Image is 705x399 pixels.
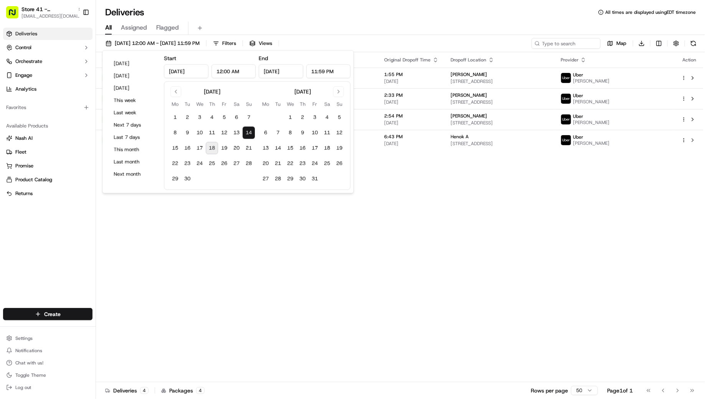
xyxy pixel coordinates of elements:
button: This week [110,95,156,106]
span: Uber [573,72,583,78]
a: Analytics [3,83,92,95]
th: Sunday [333,100,345,108]
button: [DATE] [110,71,156,81]
span: Chat with us! [15,360,43,366]
button: 11 [206,127,218,139]
button: 18 [206,142,218,154]
button: Store 41 - [GEOGRAPHIC_DATA] (Just Salad) [21,5,74,13]
span: [DATE] [385,120,439,126]
button: Go to next month [333,86,344,97]
span: [EMAIL_ADDRESS][DOMAIN_NAME] [21,13,83,19]
img: uber-new-logo.jpeg [561,94,571,104]
div: [DATE] [204,88,220,96]
span: 2:54 PM [385,113,439,119]
span: Uber [573,134,583,140]
span: Uber [573,113,583,119]
button: This month [110,144,156,155]
p: Welcome 👋 [8,30,140,43]
button: 23 [181,157,193,170]
button: 18 [321,142,333,154]
button: 10 [193,127,206,139]
span: Views [259,40,272,47]
button: Engage [3,69,92,81]
button: Promise [3,160,92,172]
span: Flagged [156,23,179,32]
button: 24 [193,157,206,170]
button: 16 [296,142,309,154]
input: Time [306,65,351,78]
div: 4 [196,387,205,394]
h1: Deliveries [105,6,144,18]
button: Store 41 - [GEOGRAPHIC_DATA] (Just Salad)[EMAIL_ADDRESS][DOMAIN_NAME] [3,3,79,22]
a: Fleet [6,149,89,156]
button: Next 7 days [110,120,156,131]
div: Action [681,57,697,63]
span: [PERSON_NAME] [451,71,487,78]
span: [PERSON_NAME] [573,78,609,84]
a: Powered byPylon [54,129,93,136]
button: Orchestrate [3,55,92,68]
button: Refresh [688,38,699,49]
th: Tuesday [181,100,193,108]
span: Analytics [15,86,36,93]
button: Nash AI [3,132,92,144]
button: 3 [193,111,206,124]
button: 31 [309,173,321,185]
button: 28 [272,173,284,185]
button: 9 [181,127,193,139]
button: 6 [230,111,243,124]
button: Log out [3,382,92,393]
th: Friday [309,100,321,108]
button: Go to previous month [170,86,181,97]
span: Settings [15,335,33,341]
div: 📗 [8,112,14,118]
th: Wednesday [284,100,296,108]
span: Fleet [15,149,26,156]
span: Deliveries [15,30,37,37]
p: Rows per page [531,387,568,394]
div: Packages [161,387,205,394]
span: Notifications [15,348,42,354]
a: 📗Knowledge Base [5,108,62,122]
th: Saturday [321,100,333,108]
button: 30 [296,173,309,185]
button: 10 [309,127,321,139]
button: 14 [272,142,284,154]
button: Fleet [3,146,92,158]
button: 9 [296,127,309,139]
button: [DATE] 12:00 AM - [DATE] 11:59 PM [102,38,203,49]
span: Knowledge Base [15,111,59,119]
button: 22 [284,157,296,170]
th: Thursday [296,100,309,108]
span: [STREET_ADDRESS] [451,120,548,126]
button: Filters [210,38,239,49]
button: 27 [230,157,243,170]
div: Page 1 of 1 [607,387,633,394]
button: 26 [333,157,345,170]
button: Returns [3,187,92,200]
button: 15 [169,142,181,154]
button: 17 [309,142,321,154]
span: API Documentation [73,111,123,119]
button: Chat with us! [3,358,92,368]
button: 14 [243,127,255,139]
span: [STREET_ADDRESS] [451,141,548,147]
button: Product Catalog [3,174,92,186]
span: Nash AI [15,135,33,142]
button: Next month [110,169,156,180]
div: We're available if you need us! [26,81,97,87]
button: 17 [193,142,206,154]
span: [STREET_ADDRESS] [451,99,548,105]
a: Returns [6,190,89,197]
button: 13 [230,127,243,139]
button: 7 [243,111,255,124]
button: 3 [309,111,321,124]
div: [DATE] [294,88,311,96]
button: 6 [259,127,272,139]
a: Nash AI [6,135,89,142]
span: Returns [15,190,33,197]
a: Deliveries [3,28,92,40]
span: Uber [573,93,583,99]
button: 12 [333,127,345,139]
